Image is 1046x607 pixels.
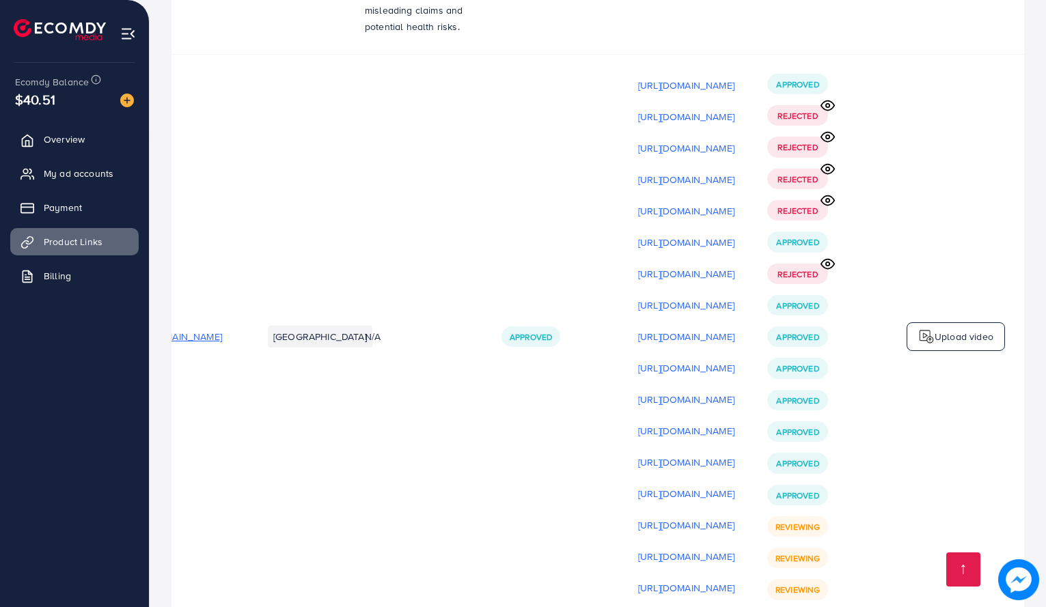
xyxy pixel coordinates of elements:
img: image [120,94,134,107]
img: image [998,559,1039,600]
p: [URL][DOMAIN_NAME] [638,140,734,156]
span: Approved [776,300,818,311]
p: [URL][DOMAIN_NAME] [638,234,734,251]
p: [URL][DOMAIN_NAME] [638,297,734,313]
span: N/A [365,330,381,343]
span: Reviewing [775,552,820,564]
a: Payment [10,194,139,221]
span: Rejected [777,141,817,153]
p: [URL][DOMAIN_NAME] [638,360,734,376]
span: Reviewing [775,584,820,595]
span: Approved [776,363,818,374]
a: Overview [10,126,139,153]
span: Rejected [777,205,817,216]
a: Billing [10,262,139,290]
a: Product Links [10,228,139,255]
span: Approved [776,490,818,501]
span: My ad accounts [44,167,113,180]
img: menu [120,26,136,42]
p: [URL][DOMAIN_NAME] [638,485,734,502]
span: Reviewing [775,521,820,533]
span: Approved [776,395,818,406]
p: [URL][DOMAIN_NAME] [638,328,734,345]
p: [URL][DOMAIN_NAME] [638,580,734,596]
span: Approved [776,426,818,438]
a: My ad accounts [10,160,139,187]
span: Approved [776,331,818,343]
p: [URL][DOMAIN_NAME] [638,109,734,125]
span: Overview [44,132,85,146]
p: Upload video [935,328,993,345]
span: Product Links [44,235,102,249]
p: [URL][DOMAIN_NAME] [638,77,734,94]
span: $40.51 [15,89,55,109]
img: logo [14,19,106,40]
span: Approved [776,236,818,248]
span: Payment [44,201,82,214]
img: logo [918,328,935,345]
li: [GEOGRAPHIC_DATA] [268,326,372,348]
span: Rejected [777,110,817,122]
span: Approved [776,457,818,469]
p: [URL][DOMAIN_NAME] [638,454,734,470]
span: Ecomdy Balance [15,75,89,89]
p: [URL][DOMAIN_NAME] [638,203,734,219]
p: [URL][DOMAIN_NAME] [638,423,734,439]
p: [URL][DOMAIN_NAME] [638,548,734,565]
p: [URL][DOMAIN_NAME] [638,517,734,533]
span: Billing [44,269,71,283]
p: [URL][DOMAIN_NAME] [638,391,734,408]
span: [URL][DOMAIN_NAME] [126,330,222,343]
span: Rejected [777,173,817,185]
span: Rejected [777,268,817,280]
p: [URL][DOMAIN_NAME] [638,171,734,188]
p: [URL][DOMAIN_NAME] [638,266,734,282]
span: Approved [776,79,818,90]
span: Approved [510,331,552,343]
